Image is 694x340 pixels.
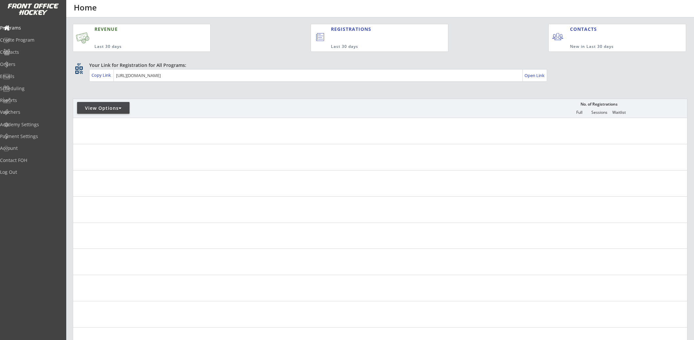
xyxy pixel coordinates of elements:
[89,62,667,69] div: Your Link for Registration for All Programs:
[94,26,178,32] div: REVENUE
[524,73,545,78] div: Open Link
[524,71,545,80] a: Open Link
[92,72,112,78] div: Copy Link
[75,62,83,66] div: qr
[579,102,620,107] div: No. of Registrations
[570,44,655,50] div: New in Last 30 days
[77,105,130,111] div: View Options
[94,44,178,50] div: Last 30 days
[570,110,589,115] div: Full
[570,26,600,32] div: CONTACTS
[609,110,629,115] div: Waitlist
[590,110,609,115] div: Sessions
[74,65,84,75] button: qr_code
[331,44,421,50] div: Last 30 days
[331,26,418,32] div: REGISTRATIONS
